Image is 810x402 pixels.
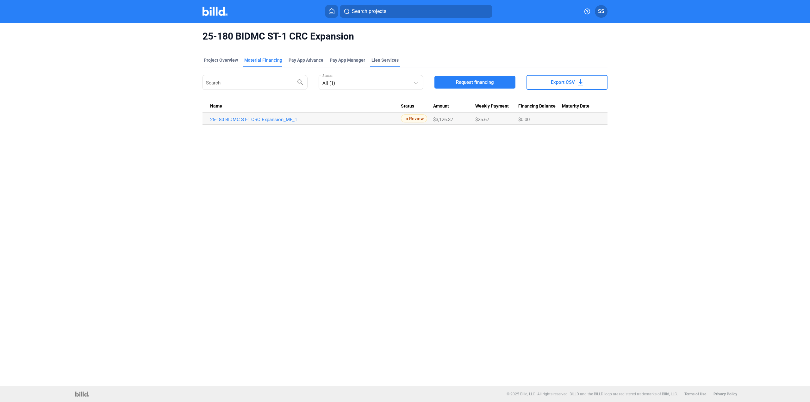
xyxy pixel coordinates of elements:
[204,57,238,63] div: Project Overview
[456,79,494,85] span: Request financing
[507,392,678,396] p: © 2025 Billd, LLC. All rights reserved. BILLD and the BILLD logo are registered trademarks of Bil...
[75,392,89,397] img: logo
[244,57,282,63] div: Material Financing
[296,78,304,86] mat-icon: search
[433,103,449,109] span: Amount
[352,8,386,15] span: Search projects
[371,57,399,63] div: Lien Services
[598,8,604,15] span: SS
[401,114,427,122] span: In Review
[551,79,575,85] span: Export CSV
[518,117,530,122] span: $0.00
[202,30,607,42] span: 25-180 BIDMC ST-1 CRC Expansion
[713,392,737,396] b: Privacy Policy
[684,392,706,396] b: Terms of Use
[401,103,414,109] span: Status
[210,117,401,122] a: 25-180 BIDMC ST-1 CRC Expansion_MF_1
[709,392,710,396] p: |
[330,57,365,63] span: Pay App Manager
[475,117,489,122] span: $25.67
[210,103,222,109] span: Name
[518,103,556,109] span: Financing Balance
[562,103,589,109] span: Maturity Date
[475,103,509,109] span: Weekly Payment
[322,80,335,86] mat-select-trigger: All (1)
[433,117,453,122] span: $3,126.37
[202,7,227,16] img: Billd Company Logo
[289,57,323,63] div: Pay App Advance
